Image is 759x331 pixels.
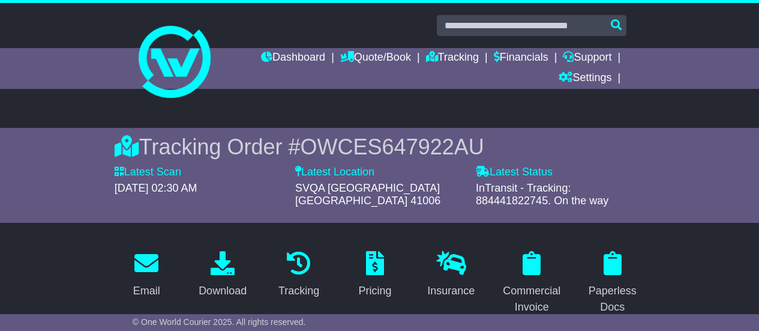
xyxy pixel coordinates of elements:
[271,247,327,303] a: Tracking
[494,48,548,68] a: Financials
[295,182,440,207] span: SVQA [GEOGRAPHIC_DATA] [GEOGRAPHIC_DATA] 41006
[133,317,306,327] span: © One World Courier 2025. All rights reserved.
[133,283,160,299] div: Email
[115,182,197,194] span: [DATE] 02:30 AM
[426,48,479,68] a: Tracking
[191,247,254,303] a: Download
[278,283,319,299] div: Tracking
[419,247,482,303] a: Insurance
[495,247,568,320] a: Commercial Invoice
[559,68,611,89] a: Settings
[476,166,553,179] label: Latest Status
[580,247,644,320] a: Paperless Docs
[588,283,637,315] div: Paperless Docs
[115,134,644,160] div: Tracking Order #
[261,48,325,68] a: Dashboard
[125,247,168,303] a: Email
[301,135,484,159] span: OWCES647922AU
[476,182,608,207] span: InTransit - Tracking: 884441822745. On the way
[340,48,411,68] a: Quote/Book
[115,166,181,179] label: Latest Scan
[427,283,475,299] div: Insurance
[199,283,247,299] div: Download
[350,247,399,303] a: Pricing
[358,283,391,299] div: Pricing
[563,48,611,68] a: Support
[503,283,560,315] div: Commercial Invoice
[295,166,374,179] label: Latest Location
